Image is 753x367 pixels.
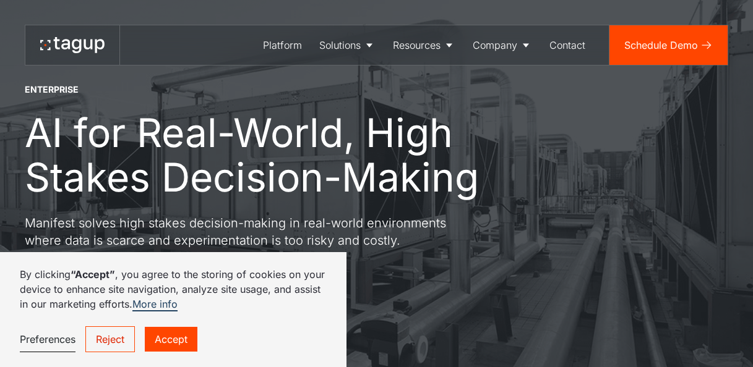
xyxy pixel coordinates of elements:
[132,298,178,311] a: More info
[473,38,517,53] div: Company
[549,38,585,53] div: Contact
[311,25,384,65] a: Solutions
[319,38,361,53] div: Solutions
[254,25,311,65] a: Platform
[263,38,302,53] div: Platform
[609,25,728,65] a: Schedule Demo
[20,267,327,311] p: By clicking , you agree to the storing of cookies on your device to enhance site navigation, anal...
[384,25,464,65] a: Resources
[541,25,594,65] a: Contact
[464,25,541,65] a: Company
[393,38,441,53] div: Resources
[25,83,79,96] div: ENTERPRISE
[25,111,544,200] h1: AI for Real-World, High Stakes Decision-Making
[624,38,698,53] div: Schedule Demo
[145,327,197,352] a: Accept
[25,214,470,249] p: Manifest solves high stakes decision-making in real-world environments where data is scarce and e...
[85,326,135,352] a: Reject
[71,268,115,281] strong: “Accept”
[20,327,75,352] a: Preferences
